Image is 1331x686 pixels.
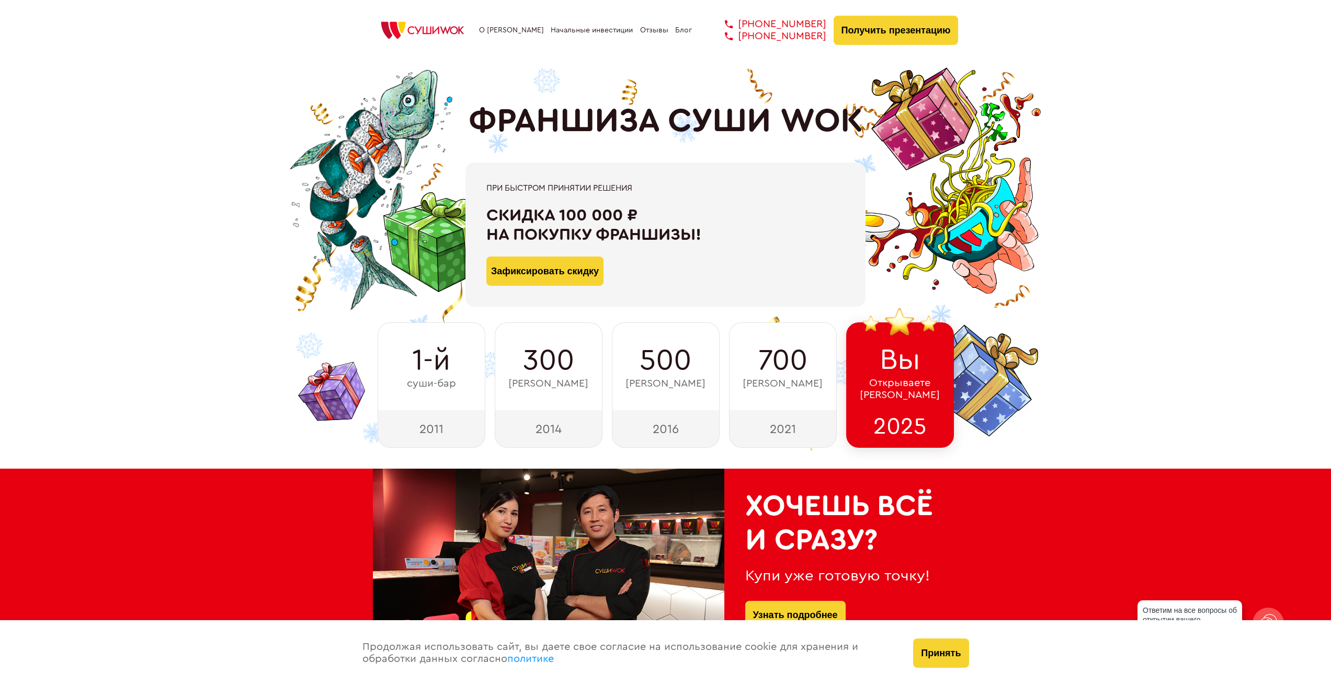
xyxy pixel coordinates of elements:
span: 500 [640,344,691,377]
div: При быстром принятии решения [486,183,845,193]
a: Начальные инвестиции [551,26,633,34]
span: [PERSON_NAME] [508,378,588,390]
button: Принять [913,638,969,668]
h1: ФРАНШИЗА СУШИ WOK [469,102,863,141]
span: суши-бар [407,378,456,390]
a: политике [507,654,554,664]
button: Зафиксировать скидку [486,257,604,286]
div: 2011 [378,410,485,448]
div: 2016 [612,410,720,448]
div: Скидка 100 000 ₽ на покупку франшизы! [486,206,845,245]
a: Отзывы [640,26,668,34]
span: 1-й [412,344,450,377]
img: СУШИWOK [373,19,472,42]
span: [PERSON_NAME] [625,378,706,390]
span: [PERSON_NAME] [743,378,823,390]
button: Узнать подробнее [745,601,846,630]
h2: Хочешь всё и сразу? [745,490,938,557]
a: О [PERSON_NAME] [479,26,544,34]
div: 2025 [846,410,954,448]
span: Открываете [PERSON_NAME] [860,377,940,401]
div: Купи уже готовую точку! [745,567,938,585]
button: Получить презентацию [834,16,959,45]
a: Блог [675,26,692,34]
span: 300 [523,344,574,377]
a: Узнать подробнее [753,601,838,630]
div: 2014 [495,410,602,448]
span: Вы [880,343,920,377]
div: Продолжая использовать сайт, вы даете свое согласие на использование cookie для хранения и обрабо... [352,620,903,686]
span: 700 [758,344,807,377]
a: [PHONE_NUMBER] [709,18,826,30]
div: Ответим на все вопросы об открытии вашего [PERSON_NAME]! [1137,600,1242,639]
a: [PHONE_NUMBER] [709,30,826,42]
div: 2021 [729,410,837,448]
